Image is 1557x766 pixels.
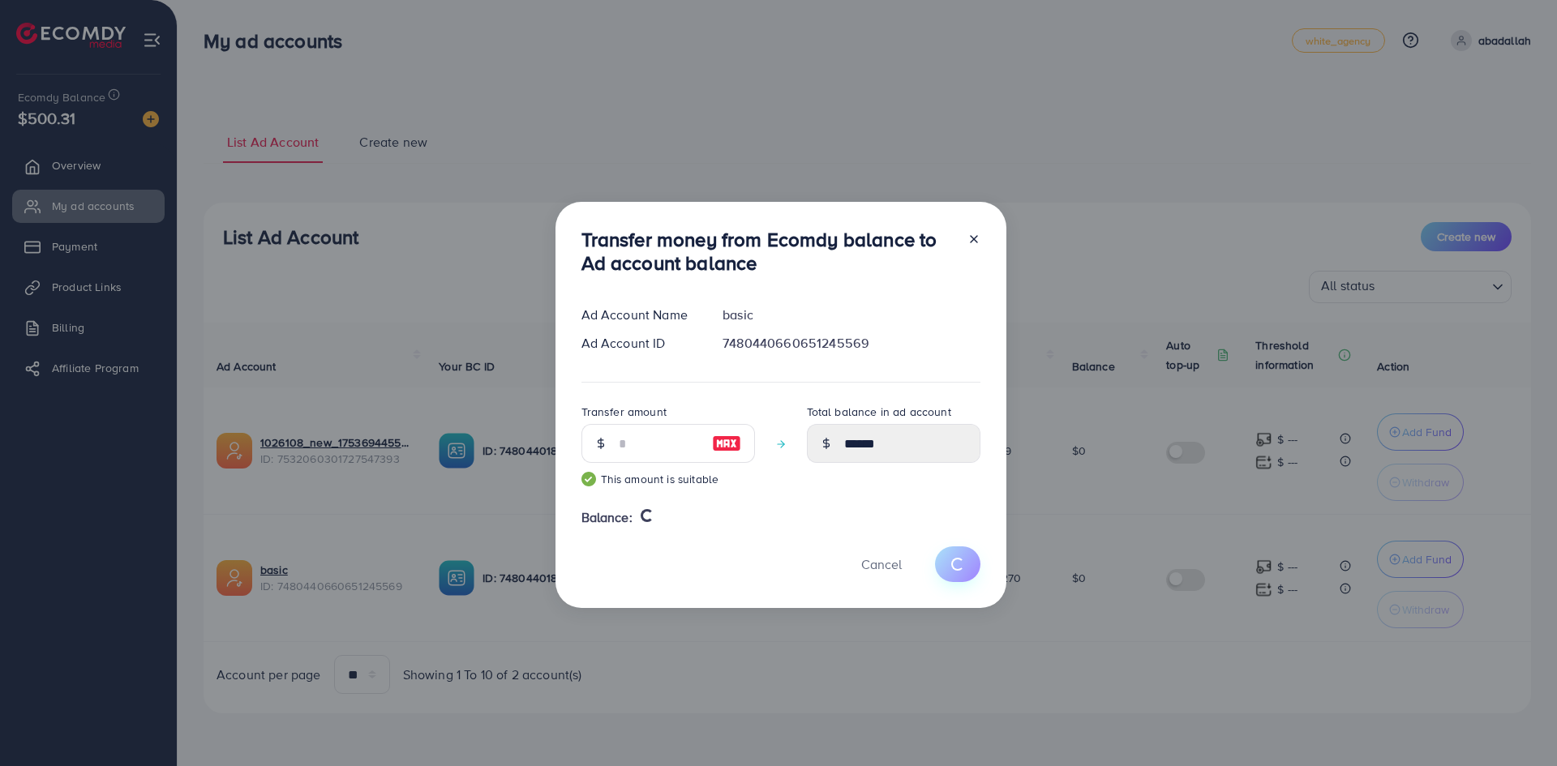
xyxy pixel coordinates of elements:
[581,228,954,275] h3: Transfer money from Ecomdy balance to Ad account balance
[581,472,596,486] img: guide
[581,404,667,420] label: Transfer amount
[861,555,902,573] span: Cancel
[712,434,741,453] img: image
[841,546,922,581] button: Cancel
[807,404,951,420] label: Total balance in ad account
[1488,693,1545,754] iframe: Chat
[568,306,710,324] div: Ad Account Name
[710,306,993,324] div: basic
[710,334,993,353] div: 7480440660651245569
[581,508,633,527] span: Balance:
[581,471,755,487] small: This amount is suitable
[568,334,710,353] div: Ad Account ID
